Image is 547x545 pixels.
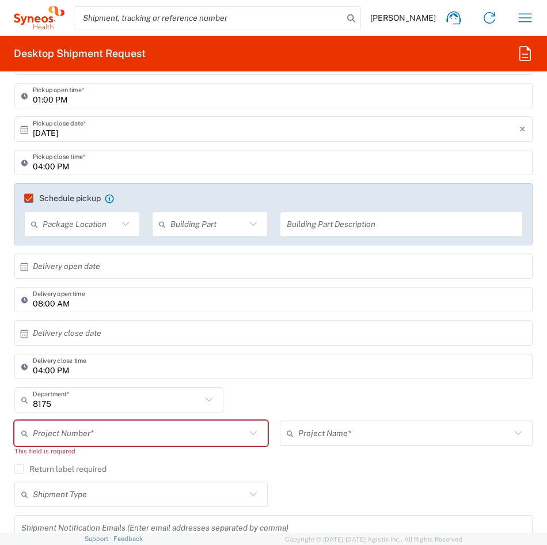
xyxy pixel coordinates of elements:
div: This field is required [14,446,268,456]
a: Support [85,535,113,542]
input: Shipment, tracking or reference number [74,7,343,29]
i: × [519,120,526,138]
a: Feedback [113,535,143,542]
label: Return label required [14,464,107,474]
label: Schedule pickup [24,194,101,203]
span: [PERSON_NAME] [370,13,436,23]
span: Copyright © [DATE]-[DATE] Agistix Inc., All Rights Reserved [285,534,462,544]
h2: Desktop Shipment Request [14,47,146,60]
